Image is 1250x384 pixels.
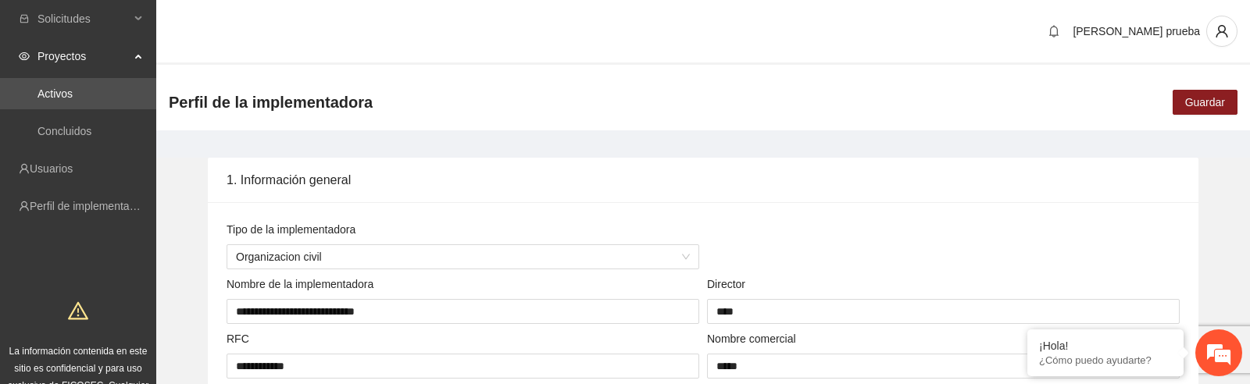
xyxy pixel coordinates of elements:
button: bell [1041,19,1066,44]
span: eye [19,51,30,62]
label: Nombre de la implementadora [227,276,373,293]
p: ¿Cómo puedo ayudarte? [1039,354,1172,366]
label: Nombre comercial [707,330,796,347]
span: Solicitudes [37,3,130,34]
a: Perfil de implementadora [30,200,152,212]
span: user [1207,24,1237,38]
span: Organizacion civil [236,245,690,268]
a: Usuarios [30,162,73,175]
div: 1. Información general [227,158,1180,202]
span: warning [68,300,88,321]
span: Perfil de la implementadora [169,90,373,115]
a: Activos [37,87,73,100]
button: user [1206,16,1237,47]
span: Proyectos [37,41,130,72]
div: Chatee con nosotros ahora [81,80,262,100]
span: [PERSON_NAME] prueba [1073,25,1200,37]
span: Estamos en línea. [91,112,216,270]
a: Concluidos [37,125,91,137]
span: Guardar [1185,94,1225,111]
div: ¡Hola! [1039,340,1172,352]
textarea: Escriba su mensaje y pulse “Intro” [8,235,298,290]
div: Minimizar ventana de chat en vivo [256,8,294,45]
label: RFC [227,330,249,347]
span: bell [1042,25,1066,37]
label: Tipo de la implementadora [227,221,355,238]
span: inbox [19,13,30,24]
label: Director [707,276,745,293]
button: Guardar [1173,90,1237,115]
